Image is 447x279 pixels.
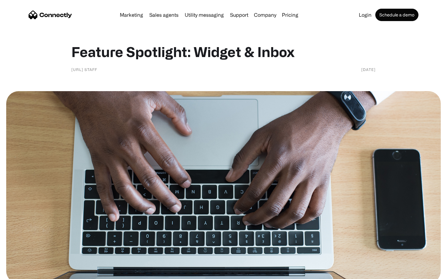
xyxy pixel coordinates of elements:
div: [URL] staff [71,66,97,73]
div: Company [252,11,278,19]
a: home [29,10,72,20]
a: Sales agents [147,12,181,17]
div: Company [254,11,276,19]
ul: Language list [12,268,37,277]
a: Login [356,12,374,17]
a: Schedule a demo [375,9,418,21]
a: Support [228,12,251,17]
div: [DATE] [361,66,376,73]
h1: Feature Spotlight: Widget & Inbox [71,43,376,60]
aside: Language selected: English [6,268,37,277]
a: Marketing [117,12,146,17]
a: Utility messaging [182,12,226,17]
a: Pricing [279,12,301,17]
